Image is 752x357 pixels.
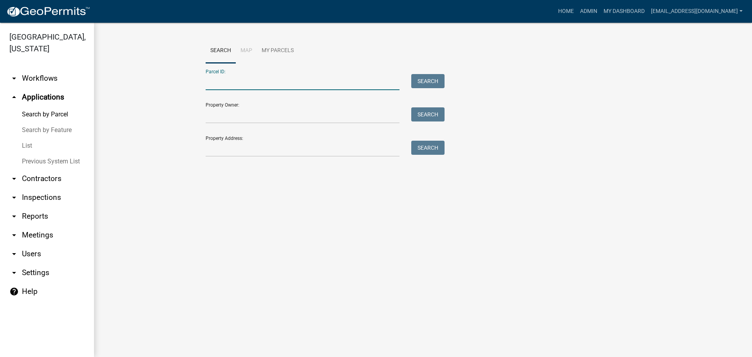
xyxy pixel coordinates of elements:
button: Search [411,74,445,88]
i: arrow_drop_down [9,74,19,83]
a: Search [206,38,236,63]
i: help [9,287,19,296]
i: arrow_drop_down [9,230,19,240]
a: [EMAIL_ADDRESS][DOMAIN_NAME] [648,4,746,19]
i: arrow_drop_down [9,174,19,183]
a: My Dashboard [600,4,648,19]
i: arrow_drop_down [9,249,19,259]
i: arrow_drop_down [9,212,19,221]
button: Search [411,141,445,155]
a: Admin [577,4,600,19]
a: My Parcels [257,38,298,63]
button: Search [411,107,445,121]
a: Home [555,4,577,19]
i: arrow_drop_down [9,268,19,277]
i: arrow_drop_down [9,193,19,202]
i: arrow_drop_up [9,92,19,102]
